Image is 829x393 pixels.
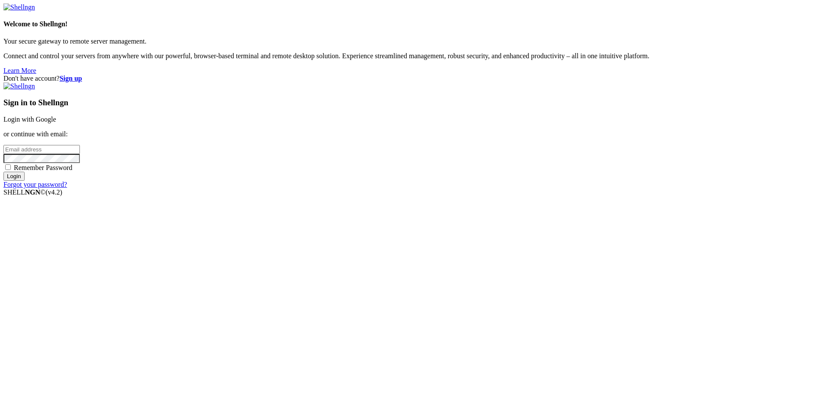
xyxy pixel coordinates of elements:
div: Don't have account? [3,75,826,82]
input: Login [3,172,25,181]
img: Shellngn [3,82,35,90]
a: Sign up [60,75,82,82]
h4: Welcome to Shellngn! [3,20,826,28]
p: Connect and control your servers from anywhere with our powerful, browser-based terminal and remo... [3,52,826,60]
span: Remember Password [14,164,73,171]
input: Email address [3,145,80,154]
input: Remember Password [5,164,11,170]
a: Forgot your password? [3,181,67,188]
a: Learn More [3,67,36,74]
span: SHELL © [3,189,62,196]
a: Login with Google [3,116,56,123]
h3: Sign in to Shellngn [3,98,826,107]
span: 4.2.0 [46,189,63,196]
img: Shellngn [3,3,35,11]
b: NGN [25,189,41,196]
p: or continue with email: [3,130,826,138]
p: Your secure gateway to remote server management. [3,38,826,45]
